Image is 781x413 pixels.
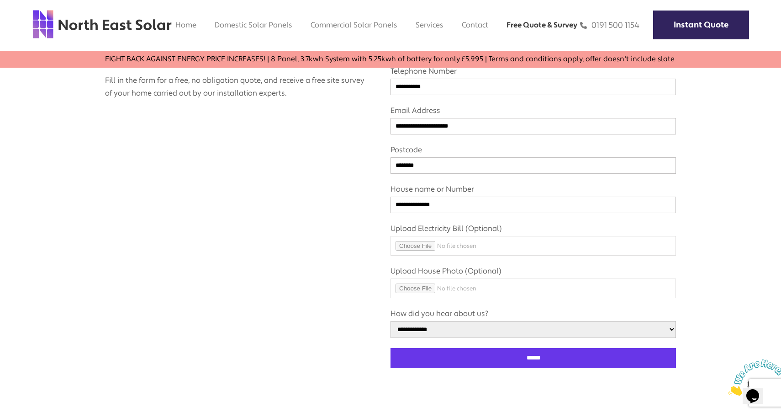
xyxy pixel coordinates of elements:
form: Contact form [390,16,676,368]
iframe: chat widget [724,356,781,399]
input: House name or Number [390,197,676,213]
img: north east solar logo [32,9,172,39]
p: Fill in the form for a free, no obligation quote, and receive a free site survey of your home car... [105,65,368,100]
img: phone icon [580,20,587,31]
input: Upload Electricity Bill (Optional) [390,236,676,256]
a: Commercial Solar Panels [311,20,397,30]
input: Email Address [390,118,676,134]
input: Postcode [390,157,676,174]
label: Upload House Photo (Optional) [390,266,676,293]
input: Telephone Number [390,79,676,95]
a: Home [175,20,196,30]
a: Services [416,20,443,30]
label: Email Address [390,106,676,130]
a: Free Quote & Survey [507,20,577,30]
select: How did you hear about us? [390,321,676,338]
label: How did you hear about us? [390,309,676,333]
a: Instant Quote [653,11,749,39]
span: 1 [4,4,7,11]
label: Postcode [390,145,676,169]
label: Telephone Number [390,66,676,91]
a: Contact [462,20,488,30]
input: Upload House Photo (Optional) [390,279,676,298]
a: 0191 500 1154 [580,20,639,31]
label: Upload Electricity Bill (Optional) [390,224,676,250]
a: Domestic Solar Panels [215,20,292,30]
img: Chat attention grabber [4,4,60,40]
label: House name or Number [390,184,676,209]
